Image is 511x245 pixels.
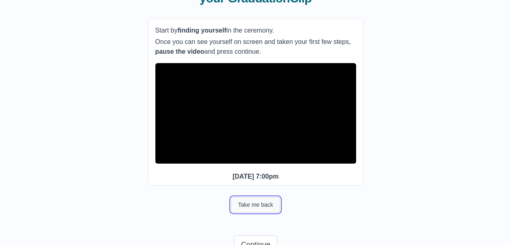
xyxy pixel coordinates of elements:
p: Start by in the ceremony. [155,26,356,35]
div: Video Player [155,63,356,164]
b: finding yourself [178,27,226,34]
p: [DATE] 7:00pm [155,172,356,182]
b: pause the video [155,48,204,55]
p: Once you can see yourself on screen and taken your first few steps, and press continue. [155,37,356,57]
button: Take me back [231,197,280,212]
